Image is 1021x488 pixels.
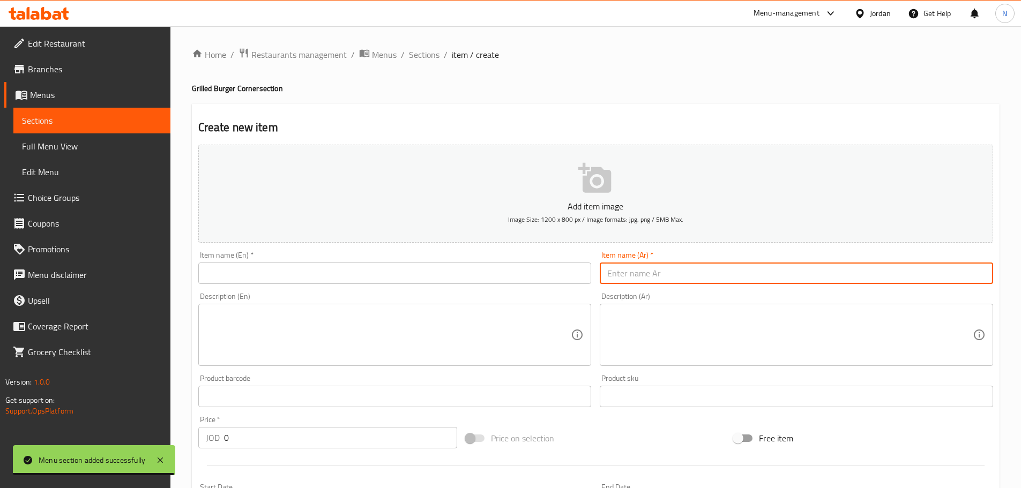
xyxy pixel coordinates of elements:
[4,31,170,56] a: Edit Restaurant
[1002,7,1007,19] span: N
[251,48,347,61] span: Restaurants management
[206,431,220,444] p: JOD
[192,83,1000,94] h4: Grilled Burger Corner section
[28,191,162,204] span: Choice Groups
[754,7,819,20] div: Menu-management
[4,262,170,288] a: Menu disclaimer
[22,140,162,153] span: Full Menu View
[224,427,458,448] input: Please enter price
[4,211,170,236] a: Coupons
[870,7,891,19] div: Jordan
[4,236,170,262] a: Promotions
[22,114,162,127] span: Sections
[28,217,162,230] span: Coupons
[192,48,1000,62] nav: breadcrumb
[351,48,355,61] li: /
[13,108,170,133] a: Sections
[198,145,993,243] button: Add item imageImage Size: 1200 x 800 px / Image formats: jpg, png / 5MB Max.
[215,200,977,213] p: Add item image
[28,243,162,256] span: Promotions
[508,213,683,226] span: Image Size: 1200 x 800 px / Image formats: jpg, png / 5MB Max.
[5,393,55,407] span: Get support on:
[28,346,162,358] span: Grocery Checklist
[198,386,592,407] input: Please enter product barcode
[28,320,162,333] span: Coverage Report
[600,386,993,407] input: Please enter product sku
[239,48,347,62] a: Restaurants management
[33,375,50,389] span: 1.0.0
[22,166,162,178] span: Edit Menu
[198,262,592,284] input: Enter name En
[759,432,793,445] span: Free item
[198,119,993,136] h2: Create new item
[444,48,448,61] li: /
[28,37,162,50] span: Edit Restaurant
[452,48,499,61] span: item / create
[4,313,170,339] a: Coverage Report
[30,88,162,101] span: Menus
[28,268,162,281] span: Menu disclaimer
[5,375,32,389] span: Version:
[192,48,226,61] a: Home
[4,56,170,82] a: Branches
[13,133,170,159] a: Full Menu View
[600,262,993,284] input: Enter name Ar
[372,48,397,61] span: Menus
[4,185,170,211] a: Choice Groups
[491,432,554,445] span: Price on selection
[28,294,162,307] span: Upsell
[230,48,234,61] li: /
[401,48,405,61] li: /
[28,63,162,76] span: Branches
[4,82,170,108] a: Menus
[409,48,439,61] a: Sections
[4,339,170,365] a: Grocery Checklist
[5,404,73,418] a: Support.OpsPlatform
[39,454,145,466] div: Menu section added successfully
[13,159,170,185] a: Edit Menu
[4,288,170,313] a: Upsell
[359,48,397,62] a: Menus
